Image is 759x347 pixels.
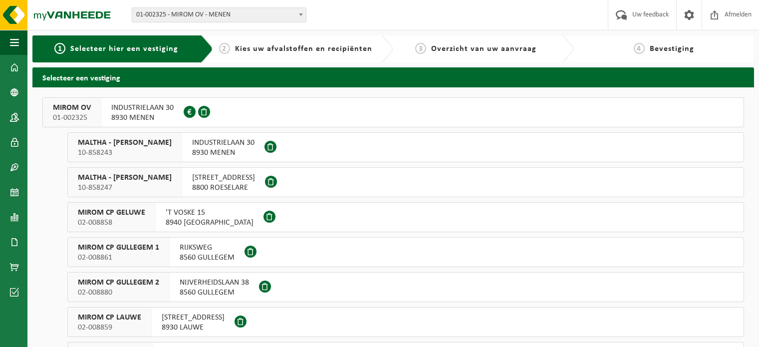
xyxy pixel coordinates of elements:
[53,103,91,113] span: MIROM OV
[78,253,159,263] span: 02-008861
[78,278,159,288] span: MIROM CP GULLEGEM 2
[78,288,159,298] span: 02-008880
[78,208,145,218] span: MIROM CP GELUWE
[78,148,172,158] span: 10-858243
[78,138,172,148] span: MALTHA - [PERSON_NAME]
[78,173,172,183] span: MALTHA - [PERSON_NAME]
[42,97,744,127] button: MIROM OV 01-002325 INDUSTRIELAAN 308930 MENEN
[78,218,145,228] span: 02-008858
[67,272,744,302] button: MIROM CP GULLEGEM 2 02-008880 NIJVERHEIDSLAAN 388560 GULLEGEM
[78,323,141,333] span: 02-008859
[111,103,174,113] span: INDUSTRIELAAN 30
[132,7,306,22] span: 01-002325 - MIROM OV - MENEN
[431,45,536,53] span: Overzicht van uw aanvraag
[70,45,178,53] span: Selecteer hier een vestiging
[235,45,372,53] span: Kies uw afvalstoffen en recipiënten
[192,148,254,158] span: 8930 MENEN
[650,45,694,53] span: Bevestiging
[53,113,91,123] span: 01-002325
[180,243,235,253] span: RIJKSWEG
[111,113,174,123] span: 8930 MENEN
[54,43,65,54] span: 1
[634,43,645,54] span: 4
[166,208,253,218] span: 'T VOSKE 15
[78,243,159,253] span: MIROM CP GULLEGEM 1
[67,202,744,232] button: MIROM CP GELUWE 02-008858 'T VOSKE 158940 [GEOGRAPHIC_DATA]
[162,313,225,323] span: [STREET_ADDRESS]
[67,307,744,337] button: MIROM CP LAUWE 02-008859 [STREET_ADDRESS]8930 LAUWE
[192,138,254,148] span: INDUSTRIELAAN 30
[162,323,225,333] span: 8930 LAUWE
[192,183,255,193] span: 8800 ROESELARE
[78,183,172,193] span: 10-858247
[166,218,253,228] span: 8940 [GEOGRAPHIC_DATA]
[32,67,754,87] h2: Selecteer een vestiging
[192,173,255,183] span: [STREET_ADDRESS]
[415,43,426,54] span: 3
[67,167,744,197] button: MALTHA - [PERSON_NAME] 10-858247 [STREET_ADDRESS]8800 ROESELARE
[219,43,230,54] span: 2
[67,237,744,267] button: MIROM CP GULLEGEM 1 02-008861 RIJKSWEG8560 GULLEGEM
[180,288,249,298] span: 8560 GULLEGEM
[132,8,306,22] span: 01-002325 - MIROM OV - MENEN
[78,313,141,323] span: MIROM CP LAUWE
[67,132,744,162] button: MALTHA - [PERSON_NAME] 10-858243 INDUSTRIELAAN 308930 MENEN
[180,278,249,288] span: NIJVERHEIDSLAAN 38
[180,253,235,263] span: 8560 GULLEGEM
